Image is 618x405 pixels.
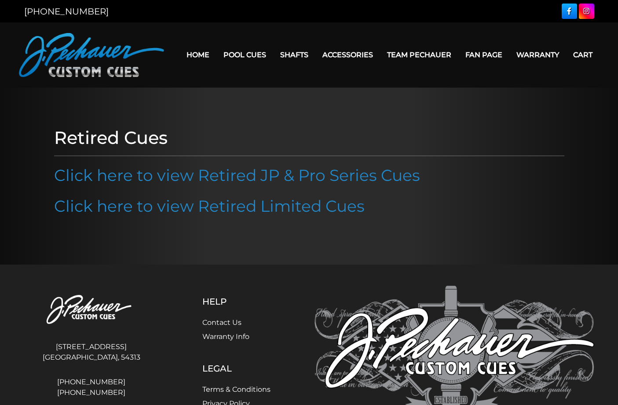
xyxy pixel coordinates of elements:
a: Click here to view Retired Limited Cues [54,196,365,216]
a: Team Pechauer [380,44,458,66]
a: Warranty Info [202,332,249,341]
h5: Help [202,296,271,307]
a: Shafts [273,44,315,66]
address: [STREET_ADDRESS] [GEOGRAPHIC_DATA], 54313 [24,338,159,366]
img: Pechauer Custom Cues [19,33,164,77]
a: Accessories [315,44,380,66]
a: Fan Page [458,44,509,66]
a: Terms & Conditions [202,385,271,394]
a: Cart [566,44,600,66]
a: [PHONE_NUMBER] [24,377,159,387]
a: Home [179,44,216,66]
a: Click here to view Retired JP & Pro Series Cues [54,166,420,185]
img: Pechauer Custom Cues [24,286,159,335]
h5: Legal [202,363,271,374]
a: [PHONE_NUMBER] [24,387,159,398]
a: [PHONE_NUMBER] [24,6,109,17]
h1: Retired Cues [54,127,564,148]
a: Warranty [509,44,566,66]
a: Contact Us [202,318,241,327]
a: Pool Cues [216,44,273,66]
